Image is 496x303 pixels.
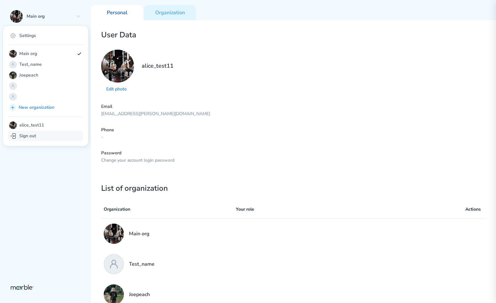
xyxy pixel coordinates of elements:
[101,150,486,156] p: Password
[101,30,486,40] h2: User Data
[101,158,486,164] p: Change your account login password
[19,33,36,39] p: Settings
[101,111,486,117] p: [EMAIL_ADDRESS][PERSON_NAME][DOMAIN_NAME]
[107,9,127,16] p: Personal
[19,61,74,68] p: Test_name
[142,62,174,94] h2: alice_test11
[104,206,236,213] p: Organization
[106,86,129,92] p: Edit photo
[19,50,74,58] p: Main org
[101,134,486,140] p: -
[19,71,74,79] p: Joepeach
[101,184,486,193] h2: List of organization
[155,9,185,16] p: Organization
[101,127,486,133] p: Phone
[129,230,150,238] p: Main org
[19,133,36,139] p: Sign out
[129,291,150,298] p: Joepeach
[129,260,155,268] p: Test_name
[236,206,425,213] p: Your role
[27,14,73,20] p: Main org
[19,104,81,111] p: New organization
[424,206,481,213] p: Actions
[101,104,486,110] p: Email
[19,122,44,128] p: alice_test11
